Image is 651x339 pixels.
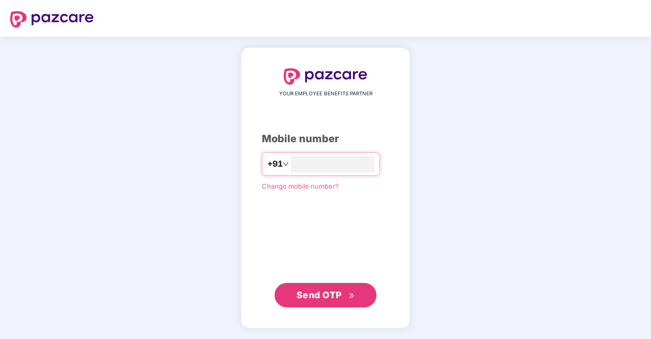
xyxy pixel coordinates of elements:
[267,158,283,170] span: +91
[262,131,389,147] div: Mobile number
[284,68,367,85] img: logo
[348,293,355,299] span: double-right
[283,161,289,167] span: down
[10,11,94,28] img: logo
[262,182,339,190] a: Change mobile number?
[296,290,342,300] span: Send OTP
[275,283,376,307] button: Send OTPdouble-right
[279,90,372,98] span: YOUR EMPLOYEE BENEFITS PARTNER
